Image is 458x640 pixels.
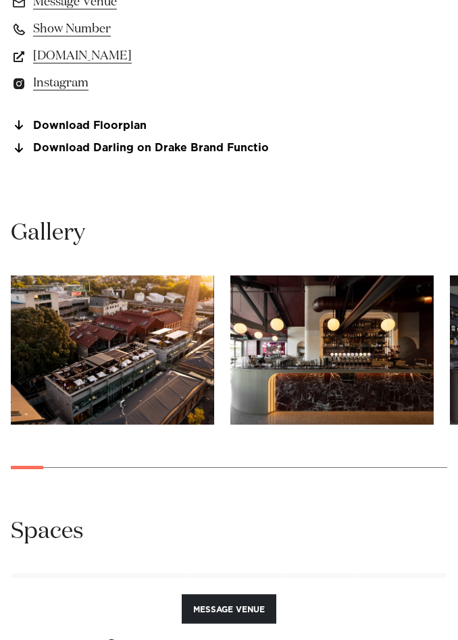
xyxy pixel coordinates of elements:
[182,595,276,624] button: Message Venue
[11,574,186,607] th: Rooms
[11,120,447,132] a: Download Floorplan
[11,47,447,66] a: [DOMAIN_NAME]
[11,276,214,425] swiper-slide: 1 / 27
[11,219,85,249] h2: Gallery
[11,74,447,93] a: Instagram
[230,276,434,425] img: Marble bench at Darling on Drake
[230,276,434,425] swiper-slide: 2 / 27
[186,574,282,607] th: Cocktail
[11,276,214,425] img: Aerial view of Darling on Drake
[358,574,447,607] th: Theatre
[11,143,447,155] a: Download Darling on Drake Brand Functio
[11,517,84,548] h2: Spaces
[11,20,447,39] a: Show Number
[282,574,358,607] th: Dining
